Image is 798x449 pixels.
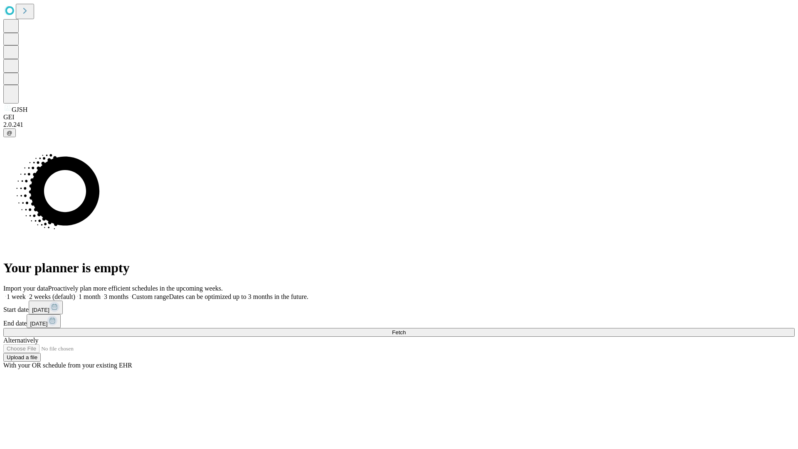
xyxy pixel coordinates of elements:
div: 2.0.241 [3,121,795,128]
span: Custom range [132,293,169,300]
button: @ [3,128,16,137]
span: @ [7,130,12,136]
span: [DATE] [32,307,49,313]
span: GJSH [12,106,27,113]
span: Dates can be optimized up to 3 months in the future. [169,293,308,300]
h1: Your planner is empty [3,260,795,276]
span: With your OR schedule from your existing EHR [3,362,132,369]
div: End date [3,314,795,328]
span: Alternatively [3,337,38,344]
span: 1 week [7,293,26,300]
span: Proactively plan more efficient schedules in the upcoming weeks. [48,285,223,292]
span: [DATE] [30,321,47,327]
span: 1 month [79,293,101,300]
button: Upload a file [3,353,41,362]
div: GEI [3,113,795,121]
span: Fetch [392,329,406,336]
button: [DATE] [27,314,61,328]
button: Fetch [3,328,795,337]
button: [DATE] [29,301,63,314]
span: Import your data [3,285,48,292]
span: 3 months [104,293,128,300]
span: 2 weeks (default) [29,293,75,300]
div: Start date [3,301,795,314]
